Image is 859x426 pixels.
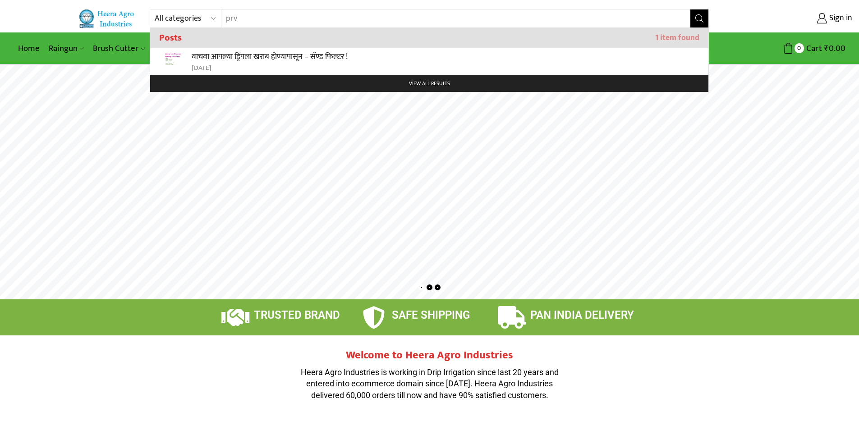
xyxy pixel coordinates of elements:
a: वाचवा आपल्या ड्रिपला खराब होण्यापासून – सॅण्ड फिल्टर ![DATE] [150,48,708,76]
a: Brush Cutter [88,38,149,59]
span: Cart [804,42,822,55]
button: Search button [690,9,708,27]
span: 1 item found [655,33,699,43]
a: Raingun [44,38,88,59]
span: 0 [795,43,804,53]
a: Sign in [722,10,852,27]
input: Search for... [221,9,680,27]
span: Sign in [827,13,852,24]
span: ₹ [824,41,829,55]
p: वाचवा आपल्या ड्रिपला खराब होण्यापासून – सॅण्ड फिल्टर ! [192,50,348,64]
div: [DATE] [192,63,348,73]
a: 0 Cart ₹0.00 [718,40,845,57]
h2: Welcome to Heera Agro Industries [294,349,565,362]
a: Home [14,38,44,59]
span: PAN INDIA DELIVERY [530,309,634,321]
h3: Posts [150,28,708,48]
p: Heera Agro Industries is working in Drip Irrigation since last 20 years and entered into ecommerc... [294,366,565,401]
span: SAFE SHIPPING [392,309,470,321]
button: View all results [150,75,708,92]
bdi: 0.00 [824,41,845,55]
span: TRUSTED BRAND [254,309,340,321]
